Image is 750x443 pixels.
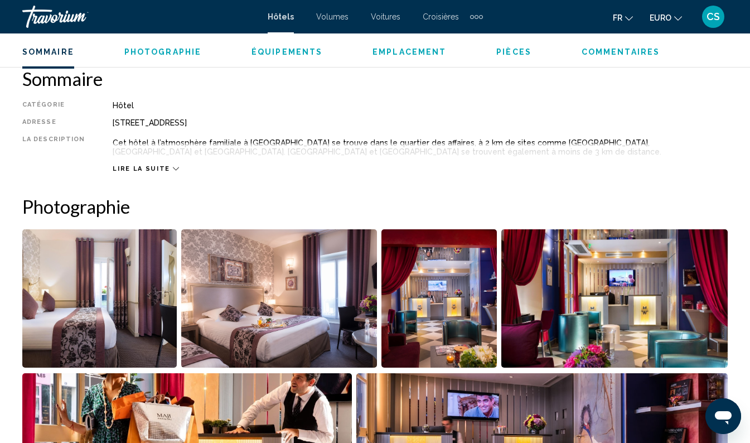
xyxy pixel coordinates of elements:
p: Cet hôtel à l’atmosphère familiale à [GEOGRAPHIC_DATA] se trouve dans le quartier des affaires, à... [113,138,728,156]
span: Commentaires [582,47,660,56]
span: EURO [650,13,671,22]
h2: Sommaire [22,68,728,90]
button: Ouvrir le curseur d’image en plein écran [501,229,728,368]
div: Adresse [22,118,85,127]
button: Photographie [124,47,201,57]
span: CS [707,11,720,22]
button: Équipements [251,47,322,57]
a: Voitures [371,12,400,21]
span: Emplacement [372,47,446,56]
div: Catégorie [22,101,85,110]
span: Sommaire [22,47,74,56]
a: Hôtels [268,12,294,21]
button: Pièces [496,47,531,57]
span: Fr [613,13,622,22]
span: Lire la suite [113,165,170,172]
button: Sommaire [22,47,74,57]
button: Commentaires [582,47,660,57]
button: Changer de devise [650,9,682,26]
iframe: Button to launch messaging window [705,398,741,434]
div: La description [22,136,85,159]
button: Emplacement [372,47,446,57]
div: Hôtel [113,101,728,110]
button: Ouvrir le curseur d’image en plein écran [181,229,378,368]
span: Pièces [496,47,531,56]
a: Volumes [316,12,349,21]
span: Photographie [124,47,201,56]
h2: Photographie [22,195,728,218]
button: Changer la langue [613,9,633,26]
button: Ouvrir le curseur d’image en plein écran [381,229,497,368]
button: Ouvrir le curseur d’image en plein écran [22,229,177,368]
button: Menu utilisateur [699,5,728,28]
a: Croisières [423,12,459,21]
button: Lire la suite [113,165,178,173]
a: Travorium [22,6,257,28]
button: Éléments de navigation supplémentaires [470,8,483,26]
div: [STREET_ADDRESS] [113,118,728,127]
span: Équipements [251,47,322,56]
